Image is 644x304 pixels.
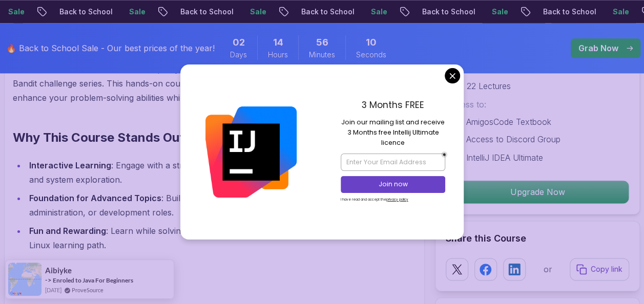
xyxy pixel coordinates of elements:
[483,7,516,17] p: Sale
[45,266,72,275] span: Aibiyke
[446,181,629,203] p: Upgrade Now
[26,191,376,220] li: : Build a strong base for cybersecurity, system administration, or development roles.
[544,263,552,275] p: or
[578,42,618,54] p: Grab Now
[446,98,629,111] p: Access to:
[13,129,376,146] h2: Why This Course Stands Out
[13,62,376,105] p: Dive into the world of Linux and sharpen your command-line skills with the OverTheWire Bandit cha...
[72,286,103,294] a: ProveSource
[309,50,335,60] span: Minutes
[591,264,622,274] p: Copy link
[8,263,41,296] img: provesource social proof notification image
[13,277,376,293] h2: Who Is This Course For?
[366,35,377,50] span: 10 Seconds
[293,7,362,17] p: Back to School
[26,158,376,187] li: : Engage with a structured challenge that mimics real-world tasks and system exploration.
[45,286,61,294] span: [DATE]
[604,7,637,17] p: Sale
[29,193,161,203] strong: Foundation for Advanced Topics
[233,35,245,50] span: 2 Days
[6,42,215,54] p: 🔥 Back to School Sale - Our best prices of the year!
[172,7,241,17] p: Back to School
[356,50,386,60] span: Seconds
[29,160,111,170] strong: Interactive Learning
[466,151,543,164] p: IntelliJ IDEA Ultimate
[413,7,483,17] p: Back to School
[570,258,629,280] button: Copy link
[446,180,629,204] button: Upgrade Now
[29,226,106,236] strong: Fun and Rewarding
[53,276,133,284] a: Enroled to Java For Beginners
[26,224,376,252] li: : Learn while solving puzzles and progressing through a gamified Linux learning path.
[268,50,288,60] span: Hours
[466,133,560,145] p: Access to Discord Group
[230,50,247,60] span: Days
[45,276,52,284] span: ->
[534,7,604,17] p: Back to School
[273,35,283,50] span: 14 Hours
[241,7,274,17] p: Sale
[51,7,120,17] p: Back to School
[120,7,153,17] p: Sale
[446,231,629,246] h2: Share this Course
[466,116,551,128] p: AmigosCode Textbook
[362,7,395,17] p: Sale
[467,80,511,92] p: 22 Lectures
[316,35,328,50] span: 56 Minutes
